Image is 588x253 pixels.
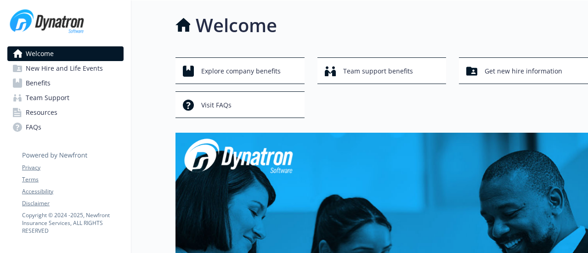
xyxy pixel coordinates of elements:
p: Copyright © 2024 - 2025 , Newfront Insurance Services, ALL RIGHTS RESERVED [22,211,123,235]
a: Disclaimer [22,199,123,208]
a: Accessibility [22,187,123,196]
span: New Hire and Life Events [26,61,103,76]
button: Explore company benefits [175,57,305,84]
a: New Hire and Life Events [7,61,124,76]
span: Resources [26,105,57,120]
button: Visit FAQs [175,91,305,118]
span: Team support benefits [343,62,413,80]
h1: Welcome [196,11,277,39]
span: Visit FAQs [201,96,232,114]
span: Team Support [26,90,69,105]
a: FAQs [7,120,124,135]
button: Team support benefits [317,57,447,84]
button: Get new hire information [459,57,588,84]
a: Team Support [7,90,124,105]
span: Get new hire information [485,62,562,80]
span: Explore company benefits [201,62,281,80]
a: Privacy [22,163,123,172]
span: FAQs [26,120,41,135]
a: Terms [22,175,123,184]
a: Benefits [7,76,124,90]
a: Resources [7,105,124,120]
a: Welcome [7,46,124,61]
span: Welcome [26,46,54,61]
span: Benefits [26,76,51,90]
